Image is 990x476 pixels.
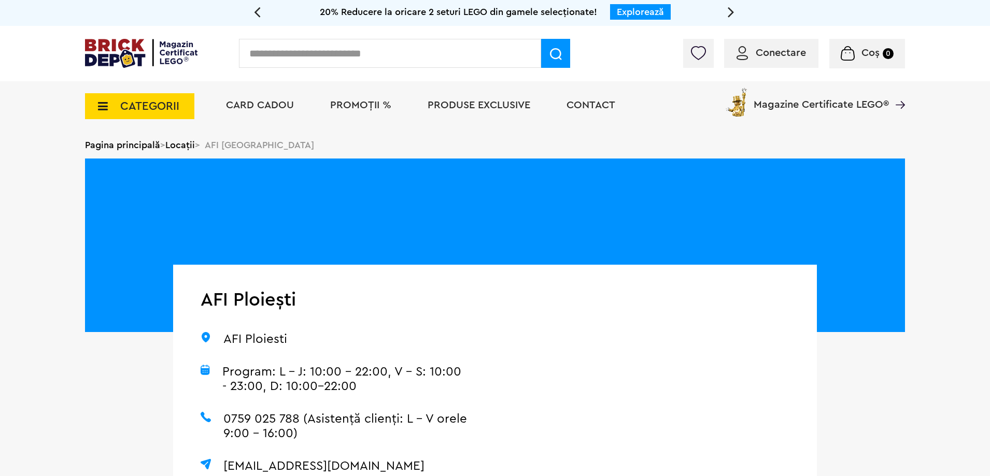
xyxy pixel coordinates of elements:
[320,7,597,17] span: 20% Reducere la oricare 2 seturi LEGO din gamele selecționate!
[567,100,615,110] a: Contact
[428,100,530,110] a: Produse exclusive
[330,100,391,110] a: PROMOȚII %
[201,412,468,441] p: 0759 025 788 (Asistență clienți: L - V orele 9:00 - 16:00)
[165,140,195,150] a: Locații
[889,86,905,96] a: Magazine Certificate LEGO®
[617,7,664,17] a: Explorează
[226,100,294,110] a: Card Cadou
[85,140,160,150] a: Pagina principală
[201,459,468,473] p: [EMAIL_ADDRESS][DOMAIN_NAME]
[754,86,889,110] span: Magazine Certificate LEGO®
[737,48,806,58] a: Conectare
[756,48,806,58] span: Conectare
[201,332,468,347] p: AFI Ploiesti
[201,291,468,309] h1: AFI Ploiești
[201,365,468,394] p: Program: L – J: 10:00 – 22:00, V - S: 10:00 - 23:00, D: 10:00-22:00
[120,100,179,112] span: CATEGORII
[85,132,905,158] div: > > AFI [GEOGRAPHIC_DATA]
[861,48,880,58] span: Coș
[883,48,894,59] small: 0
